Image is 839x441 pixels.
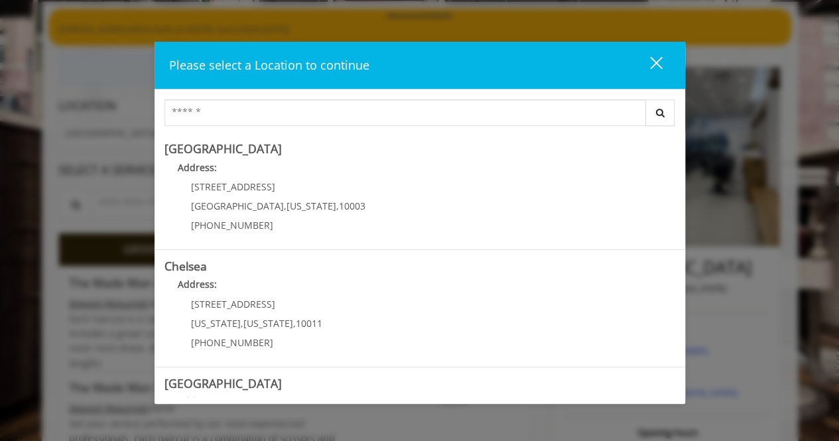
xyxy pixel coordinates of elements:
span: [GEOGRAPHIC_DATA] [191,200,284,212]
b: Chelsea [164,258,207,274]
span: [US_STATE] [243,317,293,330]
span: [PHONE_NUMBER] [191,336,273,349]
span: 10011 [296,317,322,330]
div: Center Select [164,99,675,133]
span: [US_STATE] [287,200,336,212]
span: [PHONE_NUMBER] [191,219,273,231]
span: [STREET_ADDRESS] [191,180,275,193]
span: , [241,317,243,330]
i: Search button [653,108,668,117]
span: , [284,200,287,212]
b: Address: [178,161,217,174]
input: Search Center [164,99,646,126]
div: close dialog [635,56,661,76]
b: Address: [178,395,217,408]
span: 10003 [339,200,365,212]
span: , [293,317,296,330]
b: [GEOGRAPHIC_DATA] [164,141,282,157]
button: close dialog [625,52,671,79]
span: , [336,200,339,212]
b: Address: [178,278,217,290]
span: [STREET_ADDRESS] [191,298,275,310]
span: [US_STATE] [191,317,241,330]
span: Please select a Location to continue [169,57,369,73]
b: [GEOGRAPHIC_DATA] [164,375,282,391]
